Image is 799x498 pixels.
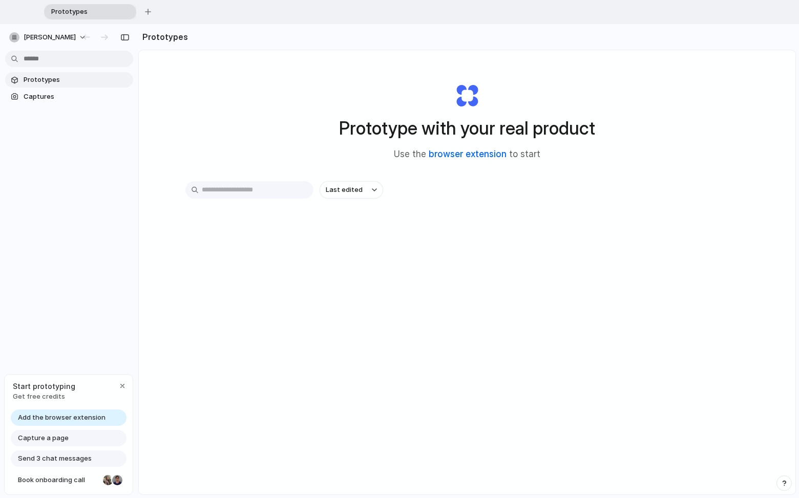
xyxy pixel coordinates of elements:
[339,115,595,142] h1: Prototype with your real product
[429,149,507,159] a: browser extension
[394,148,540,161] span: Use the to start
[13,381,75,392] span: Start prototyping
[18,413,106,423] span: Add the browser extension
[24,32,76,42] span: [PERSON_NAME]
[24,92,129,102] span: Captures
[18,453,92,464] span: Send 3 chat messages
[111,474,123,486] div: Christian Iacullo
[102,474,114,486] div: Nicole Kubica
[24,75,129,85] span: Prototypes
[326,185,363,195] span: Last edited
[138,31,188,43] h2: Prototypes
[5,29,92,46] button: [PERSON_NAME]
[18,475,99,485] span: Book onboarding call
[18,433,69,443] span: Capture a page
[11,472,127,488] a: Book onboarding call
[5,72,133,88] a: Prototypes
[47,7,120,17] span: Prototypes
[5,89,133,104] a: Captures
[44,4,136,19] div: Prototypes
[320,181,383,199] button: Last edited
[11,409,127,426] a: Add the browser extension
[13,392,75,402] span: Get free credits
